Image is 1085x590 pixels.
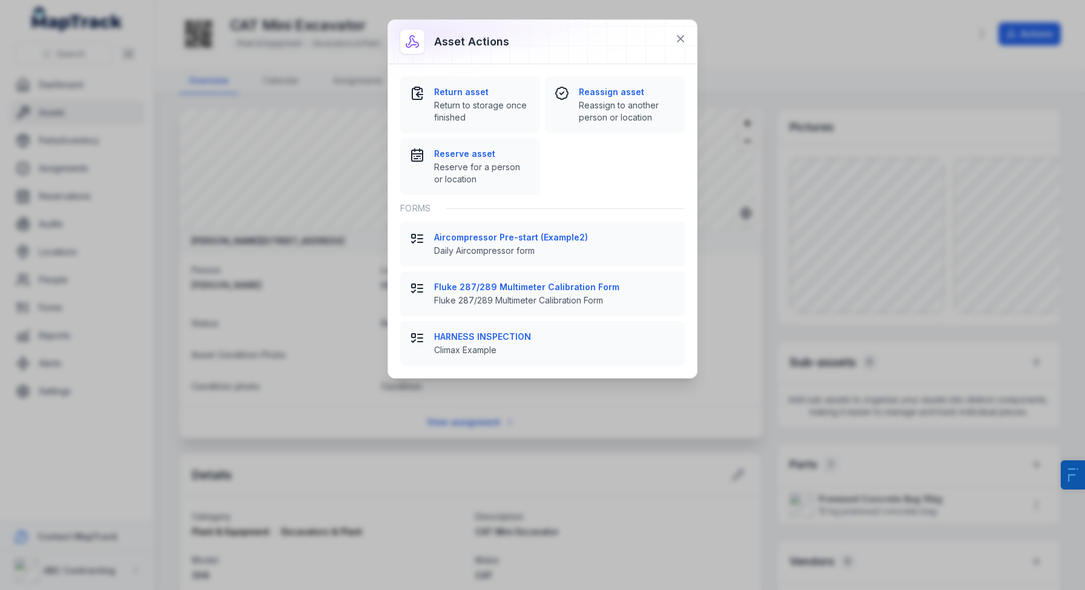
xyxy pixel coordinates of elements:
[400,138,540,195] button: Reserve assetReserve for a person or location
[545,76,685,133] button: Reassign assetReassign to another person or location
[579,99,675,124] span: Reassign to another person or location
[434,161,530,185] span: Reserve for a person or location
[434,231,675,244] strong: Aircompressor Pre-start (Example2)
[434,148,530,160] strong: Reserve asset
[434,331,675,343] strong: HARNESS INSPECTION
[400,76,540,133] button: Return assetReturn to storage once finished
[434,294,675,307] span: Fluke 287/289 Multimeter Calibration Form
[434,33,509,50] h3: Asset actions
[434,99,530,124] span: Return to storage once finished
[400,195,685,222] div: Forms
[400,222,685,267] button: Aircompressor Pre-start (Example2)Daily Aircompressor form
[579,86,675,98] strong: Reassign asset
[434,344,675,356] span: Climax Example
[434,281,675,293] strong: Fluke 287/289 Multimeter Calibration Form
[400,271,685,316] button: Fluke 287/289 Multimeter Calibration FormFluke 287/289 Multimeter Calibration Form
[434,86,530,98] strong: Return asset
[400,321,685,366] button: HARNESS INSPECTIONClimax Example
[434,245,675,257] span: Daily Aircompressor form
